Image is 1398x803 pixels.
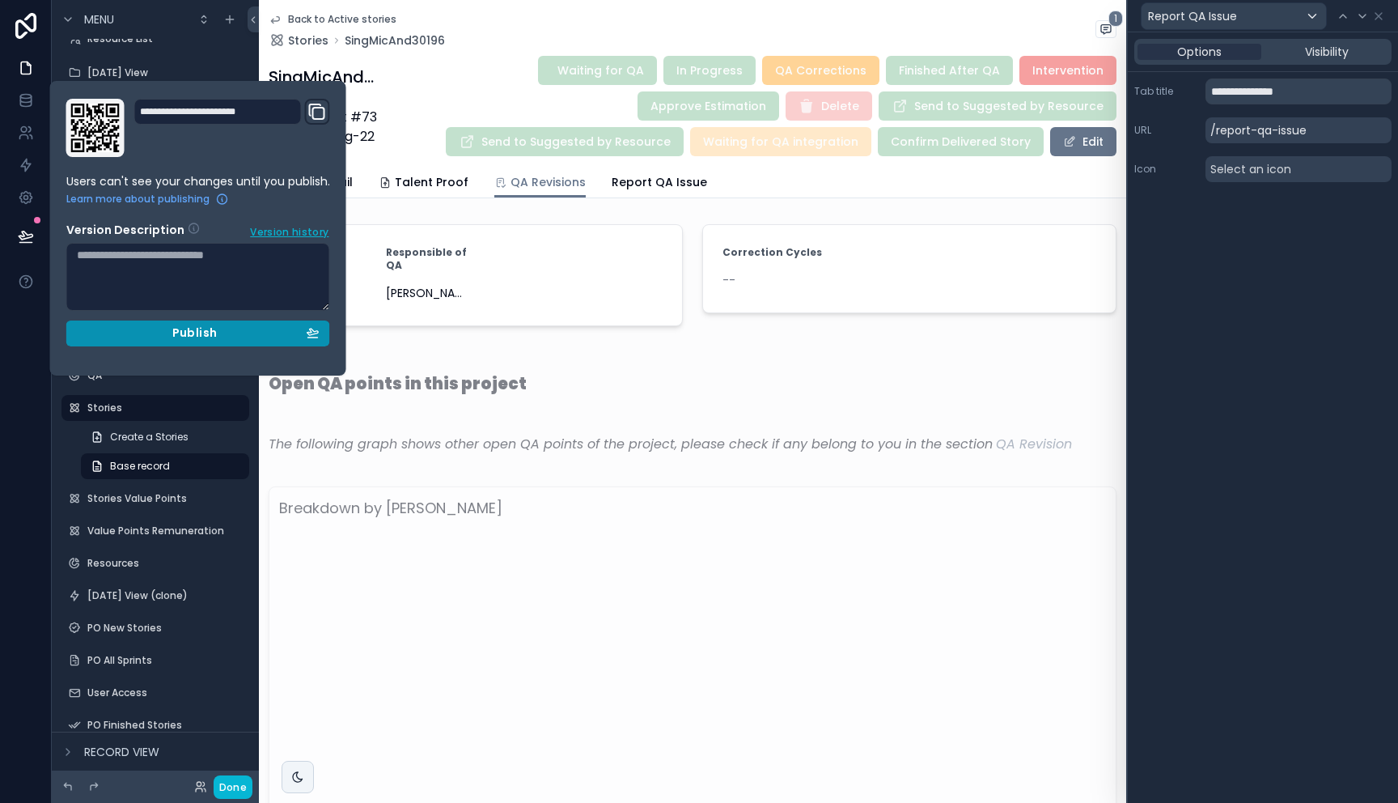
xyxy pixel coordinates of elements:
[269,66,381,88] h1: SingMicAnd30196
[269,32,328,49] a: Stories
[61,648,249,673] a: PO All Sprints
[81,424,249,450] a: Create a Stories
[1205,117,1392,143] p: /report-qa-issue
[288,32,328,49] span: Stories
[1050,127,1116,156] button: Edit
[61,680,249,706] a: User Access
[1134,163,1199,176] label: Icon
[172,326,217,341] span: Publish
[87,32,246,45] label: Resource List
[61,518,249,544] a: Value Points Remuneration
[61,615,249,641] a: PO New Stories
[84,744,159,760] span: Record view
[87,719,246,732] label: PO Finished Stories
[1134,85,1199,98] label: Tab title
[1108,11,1123,27] span: 1
[288,13,396,26] span: Back to Active stories
[87,557,246,570] label: Resources
[87,369,246,382] label: QA
[612,174,707,190] span: Report QA Issue
[87,525,246,537] label: Value Points Remuneration
[1210,161,1291,177] span: Select an icon
[87,654,246,667] label: PO All Sprints
[134,99,330,157] div: Domain and Custom Link
[110,460,170,473] span: Base record
[1141,2,1327,30] button: Report QA Issue
[87,401,239,414] label: Stories
[345,32,445,49] a: SingMicAnd30196
[110,431,189,444] span: Create a Stories
[1177,44,1222,60] span: Options
[494,168,586,198] a: QA Revisions
[269,13,396,26] a: Back to Active stories
[250,223,328,239] span: Version history
[87,66,246,79] label: [DATE] View
[87,589,246,602] label: [DATE] View (clone)
[1134,124,1199,137] label: URL
[61,712,249,738] a: PO Finished Stories
[66,193,229,206] a: Learn more about publishing
[66,193,210,206] span: Learn more about publishing
[61,60,249,86] a: [DATE] View
[87,492,246,505] label: Stories Value Points
[249,222,329,240] button: Version history
[66,321,330,346] button: Publish
[61,550,249,576] a: Resources
[61,583,249,609] a: [DATE] View (clone)
[66,173,330,189] p: Users can't see your changes until you publish.
[87,686,246,699] label: User Access
[379,168,468,200] a: Talent Proof
[84,11,114,28] span: Menu
[66,222,184,240] h2: Version Description
[87,622,246,635] label: PO New Stories
[1095,20,1116,41] button: 1
[1305,44,1349,60] span: Visibility
[1148,8,1237,24] span: Report QA Issue
[612,168,707,200] a: Report QA Issue
[61,363,249,389] a: QA
[395,174,468,190] span: Talent Proof
[61,26,249,52] a: Resource List
[61,486,249,512] a: Stories Value Points
[61,395,249,421] a: Stories
[510,174,586,190] span: QA Revisions
[81,453,249,479] a: Base record
[214,775,252,799] button: Done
